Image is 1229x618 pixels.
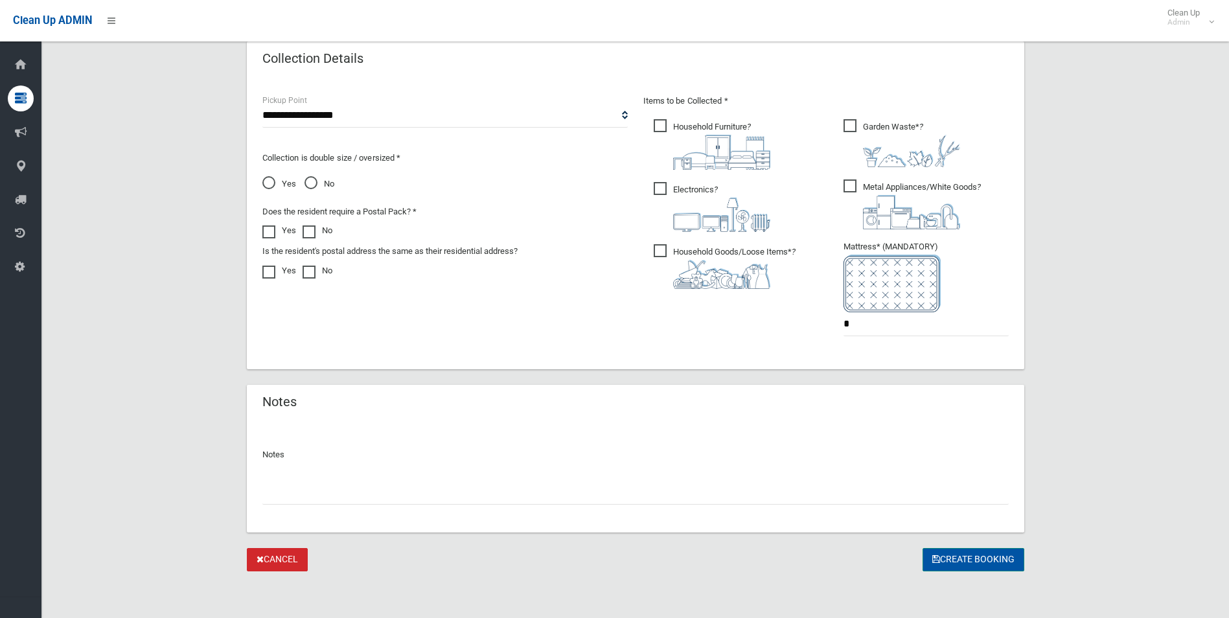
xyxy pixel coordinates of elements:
[643,93,1009,109] p: Items to be Collected *
[844,255,941,312] img: e7408bece873d2c1783593a074e5cb2f.png
[844,179,981,229] span: Metal Appliances/White Goods
[863,182,981,229] i: ?
[654,119,770,170] span: Household Furniture
[863,135,960,167] img: 4fd8a5c772b2c999c83690221e5242e0.png
[673,122,770,170] i: ?
[673,247,796,289] i: ?
[673,198,770,232] img: 394712a680b73dbc3d2a6a3a7ffe5a07.png
[844,242,1009,312] span: Mattress* (MANDATORY)
[262,263,296,279] label: Yes
[262,244,518,259] label: Is the resident's postal address the same as their residential address?
[673,135,770,170] img: aa9efdbe659d29b613fca23ba79d85cb.png
[303,223,332,238] label: No
[247,46,379,71] header: Collection Details
[654,182,770,232] span: Electronics
[262,176,296,192] span: Yes
[923,548,1024,572] button: Create Booking
[1167,17,1200,27] small: Admin
[654,244,796,289] span: Household Goods/Loose Items*
[247,548,308,572] a: Cancel
[863,195,960,229] img: 36c1b0289cb1767239cdd3de9e694f19.png
[262,447,1009,463] p: Notes
[262,223,296,238] label: Yes
[303,263,332,279] label: No
[262,150,628,166] p: Collection is double size / oversized *
[673,185,770,232] i: ?
[262,204,417,220] label: Does the resident require a Postal Pack? *
[304,176,334,192] span: No
[673,260,770,289] img: b13cc3517677393f34c0a387616ef184.png
[1161,8,1213,27] span: Clean Up
[247,389,312,415] header: Notes
[844,119,960,167] span: Garden Waste*
[863,122,960,167] i: ?
[13,14,92,27] span: Clean Up ADMIN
